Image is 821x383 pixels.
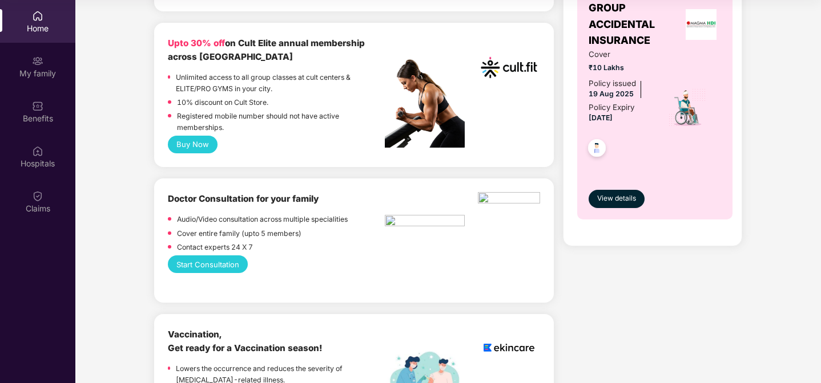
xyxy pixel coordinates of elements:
[32,100,43,112] img: svg+xml;base64,PHN2ZyBpZD0iQmVuZWZpdHMiIHhtbG5zPSJodHRwOi8vd3d3LnczLm9yZy8yMDAwL3N2ZyIgd2lkdGg9Ij...
[589,48,653,60] span: Cover
[589,78,636,89] div: Policy issued
[589,89,634,98] span: 19 Aug 2025
[32,55,43,67] img: svg+xml;base64,PHN2ZyB3aWR0aD0iMjAiIGhlaWdodD0iMjAiIHZpZXdCb3g9IjAgMCAyMCAyMCIgZmlsbD0ibm9uZSIgeG...
[32,10,43,22] img: svg+xml;base64,PHN2ZyBpZD0iSG9tZSIgeG1sbnM9Imh0dHA6Ly93d3cudzMub3JnLzIwMDAvc3ZnIiB3aWR0aD0iMjAiIG...
[478,192,540,207] img: physica%20-%20Edited.png
[168,329,322,353] b: Vaccination, Get ready for a Vaccination season!
[667,88,707,128] img: icon
[589,101,634,113] div: Policy Expiry
[686,9,717,40] img: insurerLogo
[589,190,645,208] button: View details
[177,214,348,225] p: Audio/Video consultation across multiple specialities
[176,72,385,94] p: Unlimited access to all group classes at cult centers & ELITE/PRO GYMS in your city.
[168,255,248,273] button: Start Consultation
[385,59,465,148] img: pc2.png
[177,228,301,239] p: Cover entire family (upto 5 members)
[177,242,253,252] p: Contact experts 24 X 7
[177,111,385,133] p: Registered mobile number should not have active memberships.
[583,136,611,164] img: svg+xml;base64,PHN2ZyB4bWxucz0iaHR0cDovL3d3dy53My5vcmcvMjAwMC9zdmciIHdpZHRoPSI0OC45NDMiIGhlaWdodD...
[168,38,365,62] b: on Cult Elite annual membership across [GEOGRAPHIC_DATA]
[168,136,218,153] button: Buy Now
[478,328,540,368] img: logoEkincare.png
[168,38,225,48] b: Upto 30% off
[589,113,613,122] span: [DATE]
[478,36,540,99] img: cult.png
[177,97,268,108] p: 10% discount on Cult Store.
[589,62,653,73] span: ₹10 Lakhs
[597,193,636,204] span: View details
[385,215,465,230] img: pngtree-physiotherapy-physiotherapist-rehab-disability-stretching-png-image_6063262.png
[168,193,319,204] b: Doctor Consultation for your family
[32,145,43,157] img: svg+xml;base64,PHN2ZyBpZD0iSG9zcGl0YWxzIiB4bWxucz0iaHR0cDovL3d3dy53My5vcmcvMjAwMC9zdmciIHdpZHRoPS...
[32,190,43,202] img: svg+xml;base64,PHN2ZyBpZD0iQ2xhaW0iIHhtbG5zPSJodHRwOi8vd3d3LnczLm9yZy8yMDAwL3N2ZyIgd2lkdGg9IjIwIi...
